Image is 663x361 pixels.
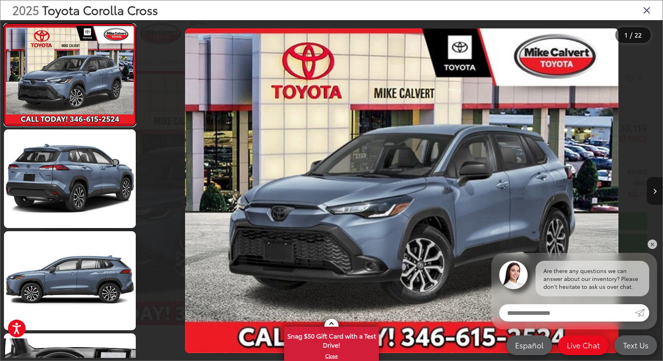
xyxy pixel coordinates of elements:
span: Snag $50 Gift Card with a Test Drive! [285,327,378,352]
span: Toyota Corolla Cross [42,1,158,18]
span: / [629,32,633,38]
img: Agent profile photo [499,261,528,289]
input: Enter your message [499,304,635,322]
a: Submit [635,304,649,322]
a: Text Us [614,335,657,355]
span: Español [511,340,547,350]
span: Text Us [619,340,652,350]
img: 2025 Toyota Corolla Cross Hybrid XSE [3,129,137,229]
div: 2025 Toyota Corolla Cross Hybrid XSE 0 [141,28,663,354]
button: Next image [647,177,663,205]
span: 2025 [12,1,39,18]
a: Español [506,335,552,355]
img: 2025 Toyota Corolla Cross Hybrid XSE [3,230,137,331]
a: Live Chat [558,335,609,355]
img: 2025 Toyota Corolla Cross Hybrid XSE [185,28,618,354]
div: Are there any questions we can answer about our inventory? Please don't hesitate to ask us over c... [536,261,649,296]
span: Live Chat [563,340,604,350]
span: 1 [625,30,627,39]
img: 2025 Toyota Corolla Cross Hybrid XSE [5,26,135,124]
span: 22 [635,30,642,39]
i: Close gallery [643,5,651,15]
